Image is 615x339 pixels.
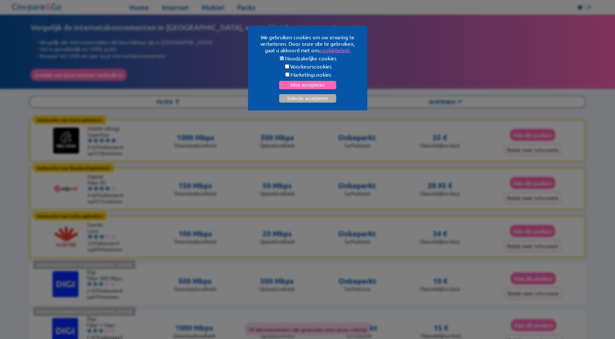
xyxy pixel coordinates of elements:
[279,81,336,89] button: Alles accepteren
[279,94,336,103] button: Selectie accepteren
[285,64,289,69] input: Voorkeurscookies
[320,47,349,53] a: cookiebeleid
[285,72,290,77] input: Marketingcookies
[256,34,360,53] p: We gebruiken cookies om uw ervaring te verbeteren. Door onze site te gebruiken, gaat u akkoord me...
[256,63,360,69] label: Voorkeurscookies
[280,56,284,60] input: Noodzakelijke cookies
[256,55,360,61] label: Noodzakelijke cookies
[256,71,360,78] label: Marketingcookies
